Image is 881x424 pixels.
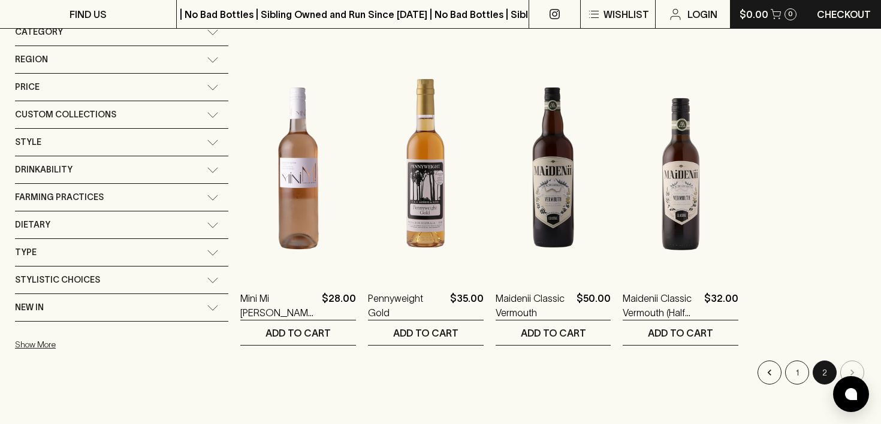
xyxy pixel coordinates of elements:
[15,266,228,293] div: Stylistic Choices
[15,74,228,101] div: Price
[496,320,611,345] button: ADD TO CART
[817,7,871,22] p: Checkout
[496,291,572,320] a: Maidenii Classic Vermouth
[240,291,317,320] a: Mini Mi [PERSON_NAME] 2023
[15,135,41,150] span: Style
[15,107,116,122] span: Custom Collections
[15,46,228,73] div: Region
[15,184,228,211] div: Farming Practices
[623,291,699,320] a: Maidenii Classic Vermouth (Half Bottle)
[368,320,484,345] button: ADD TO CART
[15,272,100,287] span: Stylistic Choices
[15,300,44,315] span: New In
[15,156,228,183] div: Drinkability
[845,388,857,400] img: bubble-icon
[15,217,50,232] span: Dietary
[604,7,649,22] p: Wishlist
[265,326,331,340] p: ADD TO CART
[521,326,586,340] p: ADD TO CART
[15,332,172,357] button: Show More
[15,19,228,46] div: Category
[15,239,228,266] div: Type
[393,326,458,340] p: ADD TO CART
[240,63,356,273] img: Mini Mi Breban Rose 2023
[70,7,107,22] p: FIND US
[450,291,484,320] p: $35.00
[687,7,717,22] p: Login
[15,80,40,95] span: Price
[813,361,837,384] button: page 2
[496,63,611,273] img: Maidenii Classic Vermouth
[15,245,37,260] span: Type
[577,291,611,320] p: $50.00
[623,63,738,273] img: Maidenii Classic Vermouth (Half Bottle)
[15,129,228,156] div: Style
[788,11,793,17] p: 0
[322,291,356,320] p: $28.00
[15,25,63,40] span: Category
[368,63,484,273] img: Pennyweight Gold
[15,52,48,67] span: Region
[704,291,738,320] p: $32.00
[240,361,866,384] nav: pagination navigation
[15,162,73,177] span: Drinkability
[15,190,104,205] span: Farming Practices
[740,7,768,22] p: $0.00
[785,361,809,384] button: Go to page 1
[648,326,713,340] p: ADD TO CART
[15,101,228,128] div: Custom Collections
[758,361,782,384] button: Go to previous page
[623,320,738,345] button: ADD TO CART
[240,320,356,345] button: ADD TO CART
[368,291,445,320] a: Pennyweight Gold
[15,294,228,321] div: New In
[15,211,228,238] div: Dietary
